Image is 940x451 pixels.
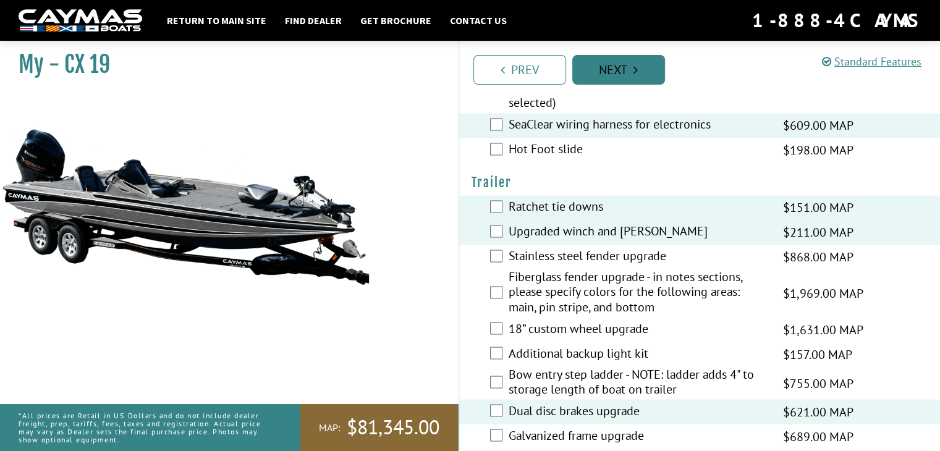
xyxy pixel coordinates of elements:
[161,12,273,28] a: Return to main site
[509,269,768,317] label: Fiberglass fender upgrade - in notes sections, please specify colors for the following areas: mai...
[354,12,438,28] a: Get Brochure
[319,421,341,434] span: MAP:
[509,403,768,421] label: Dual disc brakes upgrade
[783,248,853,266] span: $868.00 MAP
[19,51,427,78] h1: My - CX 19
[752,7,921,34] div: 1-888-4CAYMAS
[509,428,768,445] label: Galvanized frame upgrade
[509,366,768,399] label: Bow entry step ladder - NOTE: ladder adds 4" to storage length of boat on trailer
[822,54,921,69] a: Standard Features
[19,9,142,32] img: white-logo-c9c8dbefe5ff5ceceb0f0178aa75bf4bb51f6bca0971e226c86eb53dfe498488.png
[472,175,928,190] h4: Trailer
[783,345,852,363] span: $157.00 MAP
[473,55,566,85] a: Prev
[509,248,768,266] label: Stainless steel fender upgrade
[444,12,513,28] a: Contact Us
[783,427,853,445] span: $689.00 MAP
[783,198,853,217] span: $151.00 MAP
[509,321,768,339] label: 18” custom wheel upgrade
[279,12,348,28] a: Find Dealer
[509,141,768,159] label: Hot Foot slide
[783,141,853,159] span: $198.00 MAP
[783,223,853,242] span: $211.00 MAP
[783,320,863,339] span: $1,631.00 MAP
[347,415,439,440] span: $81,345.00
[300,404,458,451] a: MAP:$81,345.00
[783,284,863,303] span: $1,969.00 MAP
[19,405,273,450] p: *All prices are Retail in US Dollars and do not include dealer freight, prep, tariffs, fees, taxe...
[509,117,768,135] label: SeaClear wiring harness for electronics
[509,345,768,363] label: Additional backup light kit
[509,199,768,217] label: Ratchet tie downs
[783,402,853,421] span: $621.00 MAP
[783,116,853,135] span: $609.00 MAP
[572,55,665,85] a: Next
[509,224,768,242] label: Upgraded winch and [PERSON_NAME]
[783,374,853,392] span: $755.00 MAP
